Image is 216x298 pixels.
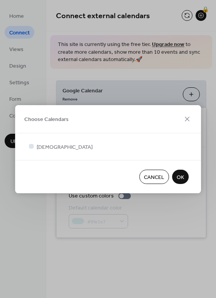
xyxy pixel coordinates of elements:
span: Choose Calendars [24,116,69,124]
span: Cancel [144,173,164,181]
button: OK [172,170,189,184]
button: Cancel [139,170,169,184]
span: OK [177,173,184,181]
span: [DEMOGRAPHIC_DATA] [37,143,93,151]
